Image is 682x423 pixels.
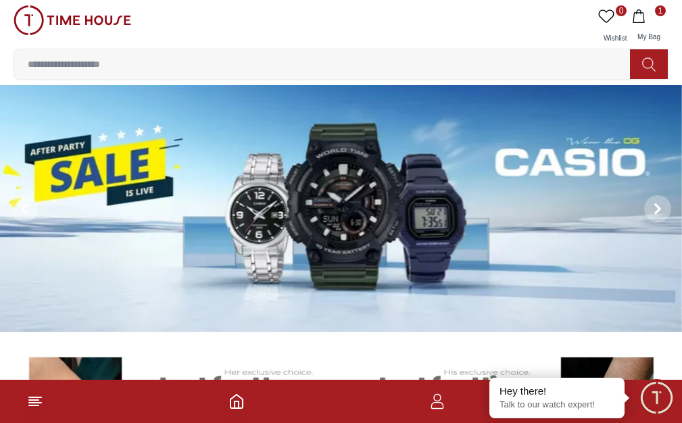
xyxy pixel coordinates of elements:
div: Chat Widget [638,379,675,416]
span: 1 [655,5,666,16]
a: 0Wishlist [595,5,629,49]
span: 0 [616,5,627,16]
span: My Bag [632,33,666,41]
span: Wishlist [598,34,632,42]
img: ... [14,5,131,35]
button: 1My Bag [629,5,668,49]
div: Hey there! [500,384,614,398]
a: Home [228,393,245,409]
p: Talk to our watch expert! [500,399,614,411]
